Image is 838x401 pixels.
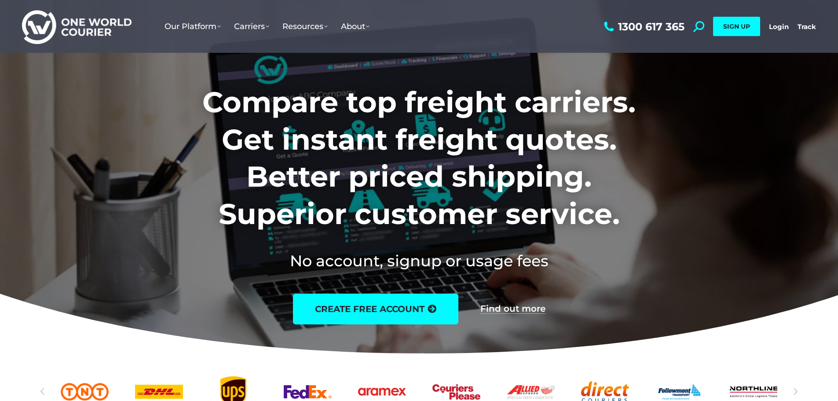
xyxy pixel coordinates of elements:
h1: Compare top freight carriers. Get instant freight quotes. Better priced shipping. Superior custom... [144,84,694,232]
a: Carriers [227,13,276,40]
a: Login [769,22,789,31]
span: SIGN UP [723,22,750,30]
img: One World Courier [22,9,132,44]
h2: No account, signup or usage fees [144,250,694,272]
span: Our Platform [165,22,221,31]
a: Resources [276,13,334,40]
a: Our Platform [158,13,227,40]
a: 1300 617 365 [602,21,684,32]
a: create free account [293,294,458,324]
a: About [334,13,376,40]
span: About [341,22,370,31]
a: Find out more [480,304,545,314]
span: Carriers [234,22,269,31]
span: Resources [282,22,328,31]
a: SIGN UP [713,17,760,36]
a: Track [798,22,816,31]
